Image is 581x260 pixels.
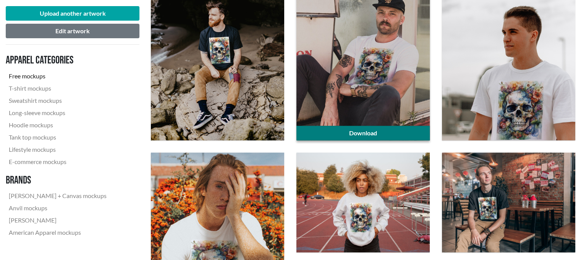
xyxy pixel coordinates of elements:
a: American Apparel mockups [6,226,110,239]
a: T-shirt mockups [6,82,110,94]
a: Long-sleeve mockups [6,107,110,119]
a: [PERSON_NAME] [6,214,110,226]
a: Free mockups [6,70,110,82]
h3: Brands [6,174,110,187]
a: Download [296,126,430,140]
a: [PERSON_NAME] + Canvas mockups [6,190,110,202]
a: Lifestyle mockups [6,143,110,156]
a: Sweatshirt mockups [6,94,110,107]
a: E-commerce mockups [6,156,110,168]
a: Anvil mockups [6,202,110,214]
button: Upload another artwork [6,6,139,21]
a: Hoodie mockups [6,119,110,131]
h3: Apparel categories [6,54,110,67]
button: Edit artwork [6,24,139,38]
a: Tank top mockups [6,131,110,143]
